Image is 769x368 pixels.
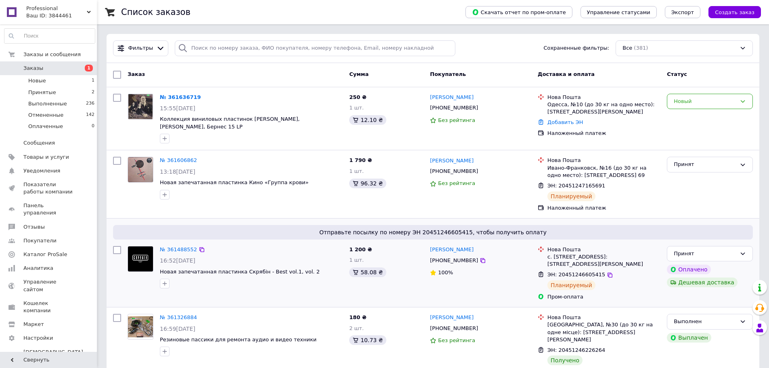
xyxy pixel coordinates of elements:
[160,179,309,185] a: Новая запечатанная пластинка Кино «Группа крови»
[430,71,466,77] span: Покупатель
[438,269,453,275] span: 100%
[85,65,93,71] span: 1
[674,160,736,169] div: Принят
[634,45,648,51] span: (381)
[349,179,386,188] div: 96.32 ₴
[121,7,191,17] h1: Список заказов
[160,168,195,175] span: 13:18[DATE]
[547,253,660,268] div: с. [STREET_ADDRESS]: [STREET_ADDRESS][PERSON_NAME]
[547,119,583,125] a: Добавить ЭН
[438,337,475,343] span: Без рейтинга
[23,167,60,175] span: Уведомления
[587,9,650,15] span: Управление статусами
[438,117,475,123] span: Без рейтинга
[428,103,480,113] div: [PHONE_NUMBER]
[26,12,97,19] div: Ваш ID: 3844461
[543,44,609,52] span: Сохраненные фильтры:
[128,246,153,272] a: Фото товару
[23,334,53,342] span: Настройки
[349,115,386,125] div: 12.10 ₴
[547,321,660,343] div: [GEOGRAPHIC_DATA], №30 (до 30 кг на одне місце): [STREET_ADDRESS][PERSON_NAME]
[349,314,367,320] span: 180 ₴
[667,265,710,274] div: Оплачено
[349,71,369,77] span: Сумма
[580,6,657,18] button: Управление статусами
[547,347,605,353] span: ЭН: 20451246226264
[160,314,197,320] a: № 361326884
[674,318,736,326] div: Выполнен
[4,29,95,43] input: Поиск
[708,6,761,18] button: Создать заказ
[349,267,386,277] div: 58.08 ₴
[128,246,153,271] img: Фото товару
[349,246,372,252] span: 1 200 ₴
[430,157,474,165] a: [PERSON_NAME]
[160,94,201,100] a: № 361636719
[28,77,46,84] span: Новые
[160,246,197,252] a: № 361488552
[547,355,583,365] div: Получено
[667,278,738,287] div: Дешевая доставка
[472,8,566,16] span: Скачать отчет по пром-оплате
[160,269,320,275] span: Новая запечатанная пластинка Скрябін - Best vol.1, vol. 2
[349,335,386,345] div: 10.73 ₴
[547,191,595,201] div: Планируемый
[116,228,750,236] span: Отправьте посылку по номеру ЭН 20451246605415, чтобы получить оплату
[349,105,364,111] span: 1 шт.
[86,100,94,107] span: 236
[160,336,316,343] a: Резиновые пассики для ремонта аудио и видео техники
[700,9,761,15] a: Создать заказ
[92,89,94,96] span: 2
[547,271,605,278] span: ЭН: 20451246605415
[128,94,153,119] img: Фото товару
[547,164,660,179] div: Ивано-Франковск, №16 (до 30 кг на одно место): [STREET_ADDRESS] 69
[349,257,364,263] span: 1 шт.
[622,44,632,52] span: Все
[23,237,57,244] span: Покупатели
[28,123,63,130] span: Оплаченные
[160,257,195,264] span: 16:52[DATE]
[160,105,195,111] span: 15:55[DATE]
[349,94,367,100] span: 250 ₴
[128,314,153,340] a: Фото товару
[128,316,153,338] img: Фото товару
[23,265,53,272] span: Аналитика
[547,293,660,301] div: Пром-оплата
[128,71,145,77] span: Заказ
[160,116,300,130] a: Коллекция виниловых пластинок [PERSON_NAME], [PERSON_NAME], Бернес 15 LP
[23,51,81,58] span: Заказы и сообщения
[665,6,700,18] button: Экспорт
[465,6,572,18] button: Скачать отчет по пром-оплате
[547,183,605,189] span: ЭН: 20451247165691
[547,280,595,290] div: Планируемый
[23,300,75,314] span: Кошелек компании
[547,204,660,212] div: Наложенный платеж
[349,157,372,163] span: 1 790 ₴
[349,168,364,174] span: 1 шт.
[23,223,45,231] span: Отзывы
[430,94,474,101] a: [PERSON_NAME]
[128,157,153,182] img: Фото товару
[92,123,94,130] span: 0
[23,181,75,196] span: Показатели работы компании
[23,278,75,293] span: Управление сайтом
[428,323,480,334] div: [PHONE_NUMBER]
[23,139,55,147] span: Сообщения
[674,250,736,258] div: Принят
[23,154,69,161] span: Товары и услуги
[674,97,736,106] div: Новый
[28,100,67,107] span: Выполненные
[23,202,75,217] span: Панель управления
[547,130,660,137] div: Наложенный платеж
[349,325,364,331] span: 2 шт.
[128,44,153,52] span: Фильтры
[160,326,195,332] span: 16:59[DATE]
[28,89,56,96] span: Принятые
[538,71,595,77] span: Доставка и оплата
[23,65,43,72] span: Заказы
[23,251,67,258] span: Каталог ProSale
[430,246,474,254] a: [PERSON_NAME]
[26,5,87,12] span: Professional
